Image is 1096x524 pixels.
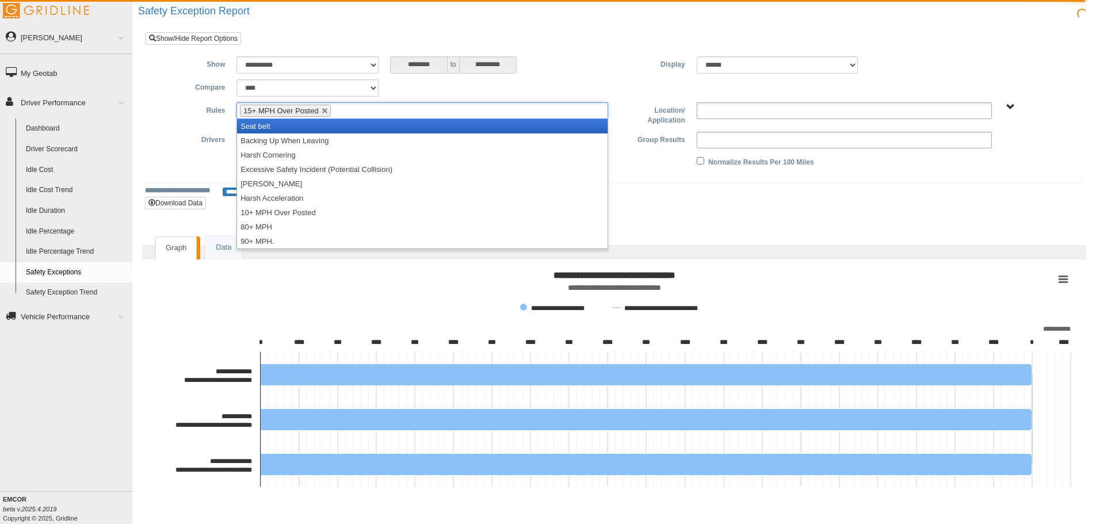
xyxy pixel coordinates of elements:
svg: Interactive chart [152,265,1076,495]
path: Carrera, Victor CCI/SLC/Service/Team Shawn, 1. 15+ MPH Over Posted. [261,454,1032,476]
button: Show 15+ MPH Over Posted [520,304,601,312]
a: Dashboard [21,118,132,139]
a: Idle Duration [21,201,132,221]
path: Jessop, Dan CCI/SLC/Service/Team Shawn, 1. 15+ MPH Over Posted. [261,409,1032,431]
li: Seat belt [237,119,608,133]
a: Driver Scorecard [21,139,132,160]
a: Show/Hide Report Options [146,32,241,45]
a: Idle Percentage [21,221,132,242]
path: Eastman, Chad CCI/SLC/Service/Team TK, 1. 15+ MPH Over Posted. [261,364,1032,386]
a: Graph [155,236,197,259]
a: Safety Exception Trend [21,282,132,303]
li: 10+ MPH Over Posted [237,205,608,220]
li: [PERSON_NAME] [237,177,608,191]
a: Idle Cost [21,160,132,181]
li: Harsh Cornering [237,148,608,162]
a: Safety Exceptions [21,262,132,283]
a: Idle Cost Trend [21,180,132,201]
li: 80+ MPH [237,220,608,234]
label: Display [614,56,690,70]
label: Show [154,56,231,70]
h2: Safety Exception Report [138,6,1096,17]
b: EMCOR [3,496,26,503]
label: Rules [154,102,231,116]
label: Compare [154,79,231,93]
button: Show Current Average Exceptions [613,304,710,312]
span: to [448,56,459,74]
div: Safety Exceptions Grouped by Driver . Highcharts interactive chart. [152,265,1076,495]
g: 15+ MPH Over Posted, series 1 of 2. Bar series with 3 bars. [261,364,1032,476]
img: Gridline [3,3,89,18]
label: Normalize Results Per 100 Miles [708,154,814,168]
g: Current Average Exceptions, series 2 of 2. Line with 2 data points. [1029,372,1034,466]
a: Data [205,236,242,259]
label: Location/ Application [614,102,690,126]
a: Idle Percentage Trend [21,242,132,262]
i: beta v.2025.4.2019 [3,506,56,512]
li: 90+ MPH. [237,234,608,248]
div: Copyright © 2025, Gridline [3,495,132,523]
li: Excessive Safety Incident (Potential Collision) [237,162,608,177]
button: View chart menu, Safety Exceptions Grouped by Driver [1055,271,1071,288]
span: 15+ MPH Over Posted [243,106,318,115]
label: Group Results [614,132,690,146]
li: Harsh Acceleration [237,191,608,205]
button: Download Data [145,197,206,209]
li: Backing Up When Leaving [237,133,608,148]
label: Drivers [154,132,231,146]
